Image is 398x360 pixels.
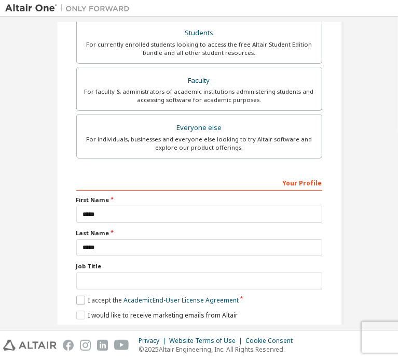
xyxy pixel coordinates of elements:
[83,121,315,135] div: Everyone else
[139,345,299,354] p: © 2025 Altair Engineering, Inc. All Rights Reserved.
[76,174,322,191] div: Your Profile
[97,340,108,351] img: linkedin.svg
[3,340,57,351] img: altair_logo.svg
[139,337,169,345] div: Privacy
[169,337,245,345] div: Website Terms of Use
[76,296,239,305] label: I accept the
[245,337,299,345] div: Cookie Consent
[80,340,91,351] img: instagram.svg
[123,296,239,305] a: Academic End-User License Agreement
[83,40,315,57] div: For currently enrolled students looking to access the free Altair Student Edition bundle and all ...
[114,340,129,351] img: youtube.svg
[76,262,322,270] label: Job Title
[5,3,135,13] img: Altair One
[76,311,238,320] label: I would like to receive marketing emails from Altair
[83,74,315,88] div: Faculty
[76,196,322,204] label: First Name
[83,88,315,104] div: For faculty & administrators of academic institutions administering students and accessing softwa...
[83,135,315,152] div: For individuals, businesses and everyone else looking to try Altair software and explore our prod...
[63,340,74,351] img: facebook.svg
[83,26,315,40] div: Students
[76,229,322,237] label: Last Name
